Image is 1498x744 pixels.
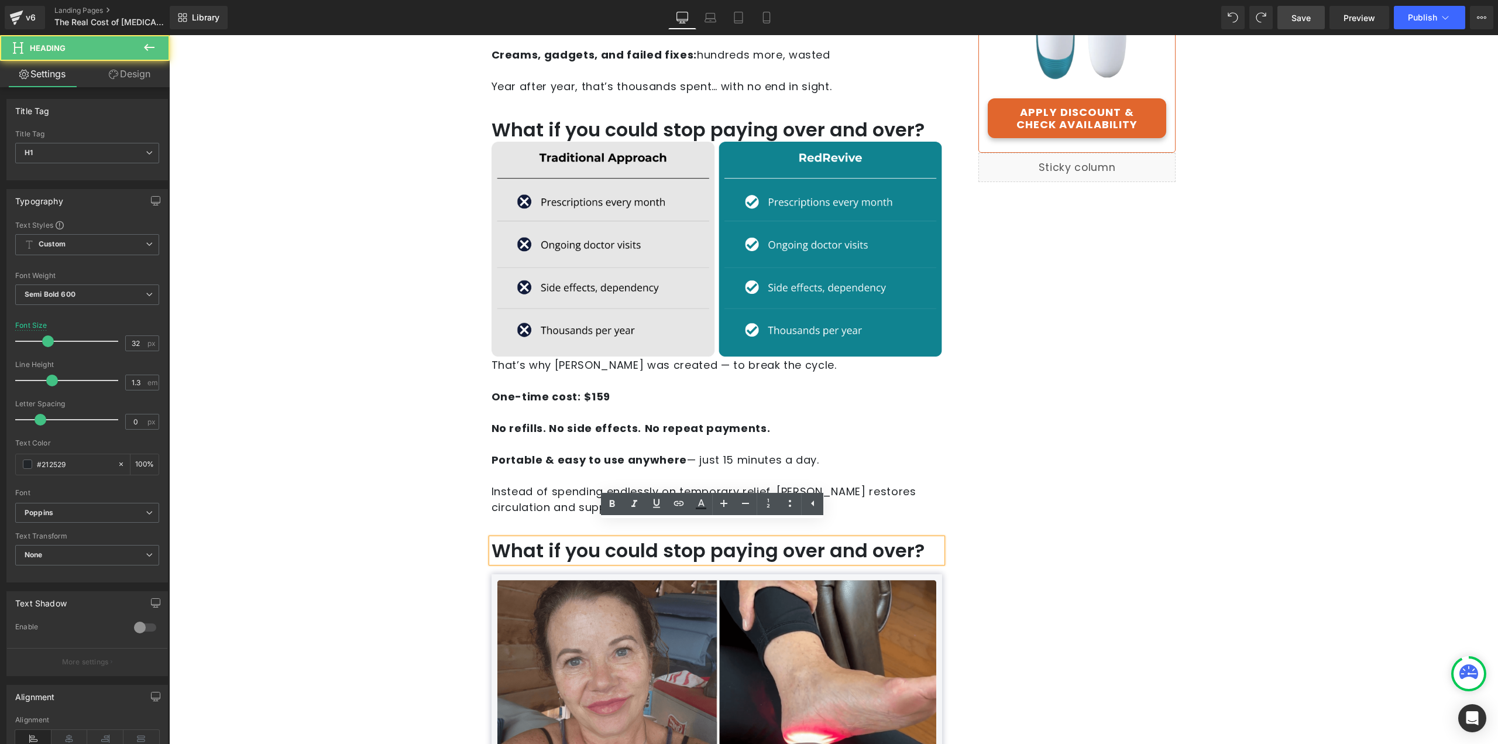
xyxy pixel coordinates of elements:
[25,508,53,518] i: Poppins
[25,148,33,157] b: H1
[54,6,189,15] a: Landing Pages
[15,100,50,116] div: Title Tag
[1291,12,1311,24] span: Save
[322,12,661,27] span: hundreds more, wasted
[147,379,157,386] span: em
[15,220,159,229] div: Text Styles
[15,361,159,369] div: Line Height
[1394,6,1465,29] button: Publish
[322,448,773,480] p: Instead of spending endlessly on temporary relief, [PERSON_NAME] restores circulation and support...
[15,685,55,702] div: Alignment
[1221,6,1245,29] button: Undo
[25,290,75,299] b: Semi Bold 600
[15,400,159,408] div: Letter Spacing
[696,6,724,29] a: Laptop
[1249,6,1273,29] button: Redo
[130,454,159,475] div: %
[322,322,773,338] p: That’s why [PERSON_NAME] was created — to break the cycle.
[87,61,172,87] a: Design
[15,622,122,635] div: Enable
[25,550,43,559] b: None
[5,6,45,29] a: v6
[30,43,66,53] span: Heading
[62,657,109,667] p: More settings
[15,439,159,447] div: Text Color
[192,12,219,23] span: Library
[1408,13,1437,22] span: Publish
[170,6,228,29] a: New Library
[7,648,167,676] button: More settings
[39,239,66,249] b: Custom
[322,83,773,107] h1: What if you could stop paying over and over?
[322,503,773,528] h1: What if you could stop paying over and over?
[1329,6,1389,29] a: Preview
[476,386,602,400] strong: No repeat payments.
[15,190,63,206] div: Typography
[819,63,998,104] a: APPLY DISCOUNT & CHECK AVAILABILITY
[15,272,159,280] div: Font Weight
[15,130,159,138] div: Title Tag
[753,6,781,29] a: Mobile
[668,6,696,29] a: Desktop
[15,321,47,330] div: Font Size
[415,354,441,369] strong: $159
[322,354,412,369] strong: One-time cost:
[322,44,663,59] span: Year after year, that’s thousands spent… with no end in sight.
[37,458,112,471] input: Color
[1344,12,1375,24] span: Preview
[322,417,518,432] strong: Portable & easy to use anywhere
[23,10,38,25] div: v6
[724,6,753,29] a: Tablet
[15,716,159,724] div: Alignment
[147,418,157,426] span: px
[147,340,157,347] span: px
[322,12,528,27] strong: Creams, gadgets, and failed fixes:
[1458,704,1486,732] div: Open Intercom Messenger
[15,532,159,540] div: Text Transform
[15,592,67,608] div: Text Shadow
[322,386,472,400] strong: No refills. No side effects.
[54,18,167,27] span: The Real Cost of [MEDICAL_DATA]
[15,489,159,497] div: Font
[322,417,773,433] p: — just 15 minutes a day.
[1470,6,1493,29] button: More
